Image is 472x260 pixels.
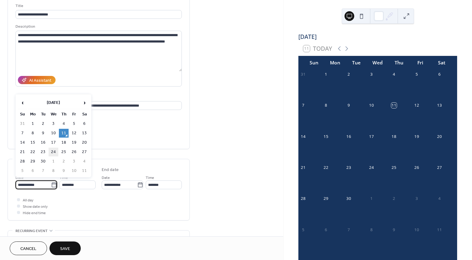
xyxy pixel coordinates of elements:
[80,138,89,147] td: 20
[69,166,79,175] td: 10
[301,71,306,77] div: 31
[368,227,374,232] div: 8
[28,166,38,175] td: 6
[18,166,27,175] td: 5
[391,71,397,77] div: 4
[80,157,89,166] td: 4
[28,119,38,128] td: 1
[59,110,69,119] th: Th
[15,3,181,9] div: Title
[15,175,24,181] span: Date
[10,241,47,255] button: Cancel
[38,119,48,128] td: 2
[80,148,89,156] td: 27
[80,119,89,128] td: 6
[298,32,457,41] div: [DATE]
[28,157,38,166] td: 29
[80,97,89,109] span: ›
[80,129,89,138] td: 13
[303,56,324,69] div: Sun
[18,148,27,156] td: 21
[15,23,181,30] div: Description
[367,56,388,69] div: Wed
[368,71,374,77] div: 3
[49,138,58,147] td: 17
[391,227,397,232] div: 9
[18,119,27,128] td: 31
[20,246,36,252] span: Cancel
[414,103,419,108] div: 12
[391,134,397,139] div: 18
[346,165,351,170] div: 23
[49,148,58,156] td: 24
[346,196,351,201] div: 30
[391,103,397,108] div: 11
[346,103,351,108] div: 9
[323,227,329,232] div: 6
[28,110,38,119] th: Mo
[49,166,58,175] td: 8
[301,196,306,201] div: 28
[59,148,69,156] td: 25
[431,56,452,69] div: Sat
[436,134,442,139] div: 20
[102,175,110,181] span: Date
[436,165,442,170] div: 27
[301,165,306,170] div: 21
[38,138,48,147] td: 16
[49,157,58,166] td: 1
[28,96,79,109] th: [DATE]
[80,110,89,119] th: Sa
[414,134,419,139] div: 19
[18,76,56,84] button: AI Assistant
[15,228,48,234] span: Recurring event
[59,119,69,128] td: 4
[368,165,374,170] div: 24
[410,56,431,69] div: Fri
[59,157,69,166] td: 2
[414,196,419,201] div: 3
[368,134,374,139] div: 17
[59,175,68,181] span: Time
[18,157,27,166] td: 28
[102,167,119,173] div: End date
[59,138,69,147] td: 18
[18,138,27,147] td: 14
[18,97,27,109] span: ‹
[28,129,38,138] td: 8
[15,94,181,100] div: Location
[23,204,48,210] span: Show date only
[346,71,351,77] div: 2
[323,103,329,108] div: 8
[69,138,79,147] td: 19
[436,196,442,201] div: 4
[49,119,58,128] td: 3
[301,134,306,139] div: 14
[323,196,329,201] div: 29
[28,148,38,156] td: 22
[301,227,306,232] div: 5
[49,110,58,119] th: We
[414,227,419,232] div: 10
[38,166,48,175] td: 7
[38,110,48,119] th: Tu
[436,227,442,232] div: 11
[28,138,38,147] td: 15
[59,166,69,175] td: 9
[346,227,351,232] div: 7
[60,246,70,252] span: Save
[414,165,419,170] div: 26
[38,148,48,156] td: 23
[80,166,89,175] td: 11
[323,134,329,139] div: 15
[146,175,154,181] span: Time
[49,241,81,255] button: Save
[69,148,79,156] td: 26
[38,157,48,166] td: 30
[18,110,27,119] th: Su
[301,103,306,108] div: 7
[23,210,46,216] span: Hide end time
[323,165,329,170] div: 22
[38,129,48,138] td: 9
